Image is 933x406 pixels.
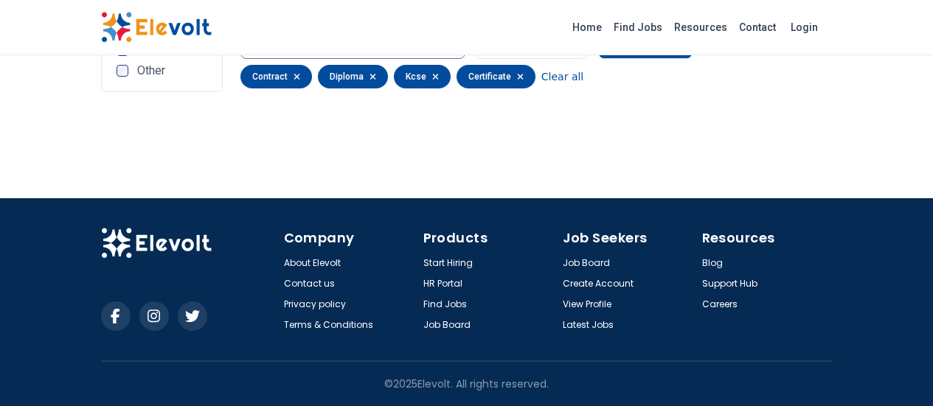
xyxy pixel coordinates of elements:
[284,278,335,290] a: Contact us
[384,377,549,391] p: © 2025 Elevolt. All rights reserved.
[733,15,782,39] a: Contact
[240,65,312,88] div: contract
[101,12,212,43] img: Elevolt
[101,228,212,259] img: Elevolt
[563,319,614,331] a: Latest Jobs
[541,65,583,88] button: Clear all
[608,15,668,39] a: Find Jobs
[423,228,554,248] h4: Products
[318,65,388,88] div: diploma
[284,298,346,310] a: Privacy policy
[284,228,415,248] h4: Company
[423,278,462,290] a: HR Portal
[423,257,473,269] a: Start Hiring
[702,228,833,248] h4: Resources
[566,15,608,39] a: Home
[423,298,467,310] a: Find Jobs
[563,257,610,269] a: Job Board
[394,65,451,88] div: kcse
[702,278,757,290] a: Support Hub
[284,319,373,331] a: Terms & Conditions
[117,65,128,77] input: Other
[563,278,634,290] a: Create Account
[859,335,933,406] iframe: Chat Widget
[423,319,471,331] a: Job Board
[668,15,733,39] a: Resources
[457,65,535,88] div: certificate
[702,257,723,269] a: Blog
[284,257,341,269] a: About Elevolt
[563,228,693,248] h4: Job Seekers
[137,44,167,56] span: KCPE
[702,298,738,310] a: Careers
[782,13,827,42] a: Login
[563,298,611,310] a: View Profile
[137,65,165,77] span: Other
